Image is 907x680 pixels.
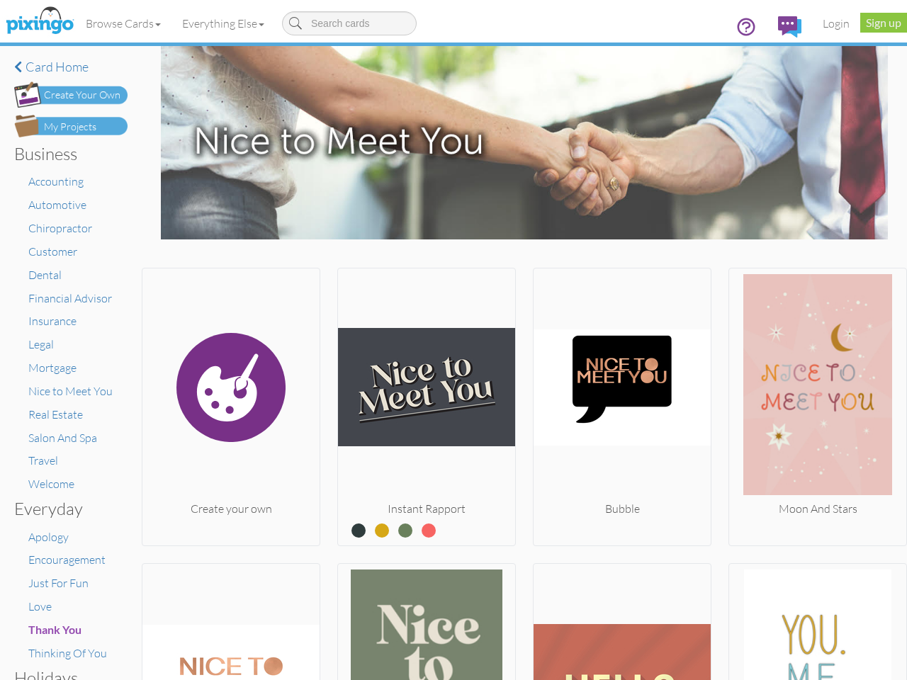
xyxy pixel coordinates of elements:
[142,501,320,517] div: Create your own
[729,501,906,517] div: Moon And Stars
[28,198,86,212] a: Automotive
[338,501,515,517] div: Instant Rapport
[28,291,112,305] a: Financial Advisor
[44,120,96,135] div: My Projects
[28,221,92,235] a: Chiropractor
[28,453,58,467] a: Travel
[812,6,860,41] a: Login
[28,384,113,398] a: Nice to Meet You
[14,144,117,163] h3: Business
[534,274,711,501] img: 20190519-053422-a5473d950488-250.jpg
[28,552,106,567] a: Encouragement
[44,88,120,103] div: Create Your Own
[28,623,81,636] span: Thank You
[28,361,77,375] a: Mortgage
[28,477,74,491] a: Welcome
[171,6,275,41] a: Everything Else
[142,274,320,501] img: create.svg
[338,274,515,501] img: 20250527-043656-4a68221cc664-250.jpg
[28,244,77,259] a: Customer
[28,431,97,445] a: Salon And Spa
[282,11,417,35] input: Search cards
[860,13,907,33] a: Sign up
[28,623,81,637] a: Thank You
[14,115,128,137] img: my-projects-button.png
[28,646,107,660] a: Thinking Of You
[778,16,801,38] img: comments.svg
[28,174,84,188] a: Accounting
[28,599,52,613] a: Love
[534,501,711,517] div: Bubble
[28,337,54,351] a: Legal
[75,6,171,41] a: Browse Cards
[2,4,77,39] img: pixingo logo
[28,530,69,544] a: Apology
[28,576,89,590] a: Just For Fun
[161,46,888,239] img: nice-to-meet-you.jpg
[14,499,117,518] h3: Everyday
[14,81,128,108] img: create-own-button.png
[28,268,62,282] a: Dental
[28,314,77,328] a: Insurance
[729,274,906,501] img: 20201015-182829-51e4a9639e9b-250.jpg
[14,60,128,74] a: Card home
[28,407,83,421] a: Real Estate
